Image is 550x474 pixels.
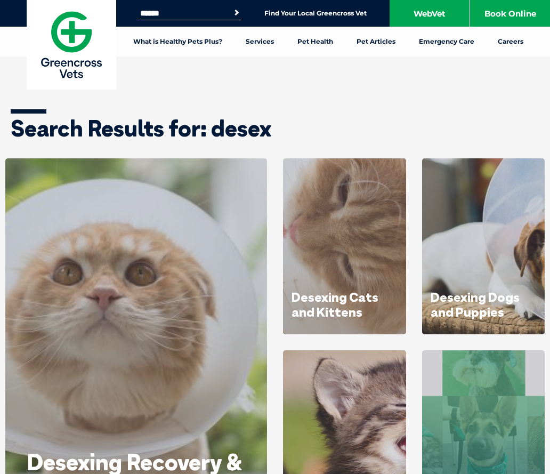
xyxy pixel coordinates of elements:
a: Desexing Cats and Kittens [292,289,378,320]
a: Pet Health [286,27,345,57]
a: Careers [486,27,535,57]
a: What is Healthy Pets Plus? [122,27,234,57]
button: Search [231,7,242,18]
h1: Search Results for: desex [11,117,539,140]
a: Emergency Care [407,27,486,57]
a: Services [234,27,286,57]
a: Desexing Dogs and Puppies [431,289,520,320]
a: Find Your Local Greencross Vet [264,9,367,18]
a: Pet Articles [345,27,407,57]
